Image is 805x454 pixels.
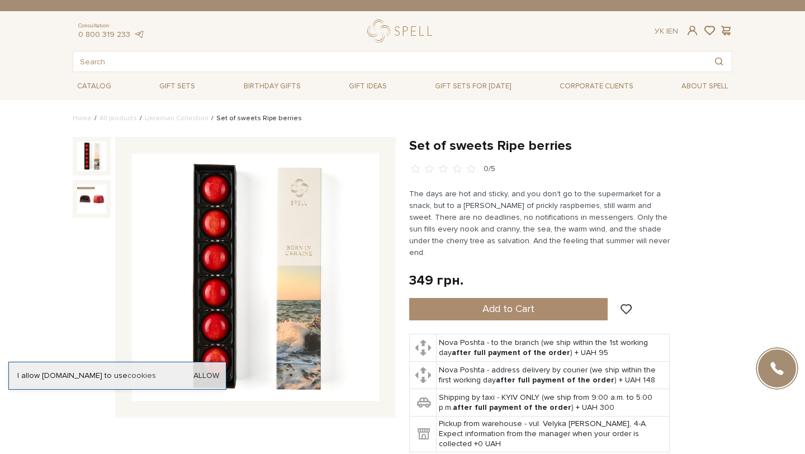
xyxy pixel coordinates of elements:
a: 0 800 319 233 [78,30,130,39]
td: Pickup from warehouse - vul. Velyka [PERSON_NAME], 4-A. Expect information from the manager when ... [437,417,670,452]
a: Home [73,114,92,122]
a: logo [367,20,437,42]
a: Allow [193,371,219,381]
div: I allow [DOMAIN_NAME] to use [9,371,226,381]
span: Gift ideas [344,78,391,95]
span: Birthday gifts [239,78,305,95]
span: About Spell [677,78,732,95]
h1: Set of sweets Ripe berries [409,137,732,154]
span: Consultation: [78,22,144,30]
a: cookies [127,371,156,380]
b: after full payment of the order [453,403,571,412]
a: Ukrainian Collection [145,114,209,122]
a: Ук [655,26,664,36]
span: Gift sets [155,78,200,95]
button: Add to Cart [409,298,608,320]
img: Set of sweets Ripe berries [77,141,106,171]
a: All products [100,114,137,122]
td: Nova Poshta - address delivery by courier (we ship within the first working day ) + UAH 148 [437,362,670,389]
b: after full payment of the order [452,348,570,357]
b: after full payment of the order [496,375,614,385]
span: Add to Cart [482,302,534,315]
input: Search [73,51,706,72]
li: Set of sweets Ripe berries [209,114,302,124]
td: Shipping by taxi - KYIV ONLY (we ship from 9:00 a.m. to 5:00 p.m. ) + UAH 300 [437,389,670,417]
div: 0/5 [484,164,495,174]
a: Corporate clients [555,77,638,96]
p: The days are hot and sticky, and you don't go to the supermarket for a snack, but to a [PERSON_NA... [409,188,671,258]
span: Catalog [73,78,116,95]
a: telegram [133,30,144,39]
button: Search [706,51,732,72]
a: Gift sets for [DATE] [430,77,515,96]
td: Nova Poshta - to the branch (we ship within the 1st working day ) + UAH 95 [437,334,670,362]
img: Set of sweets Ripe berries [77,185,106,214]
span: | [666,26,668,36]
div: En [655,26,678,36]
div: 349 грн. [409,272,463,289]
img: Set of sweets Ripe berries [132,154,379,401]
